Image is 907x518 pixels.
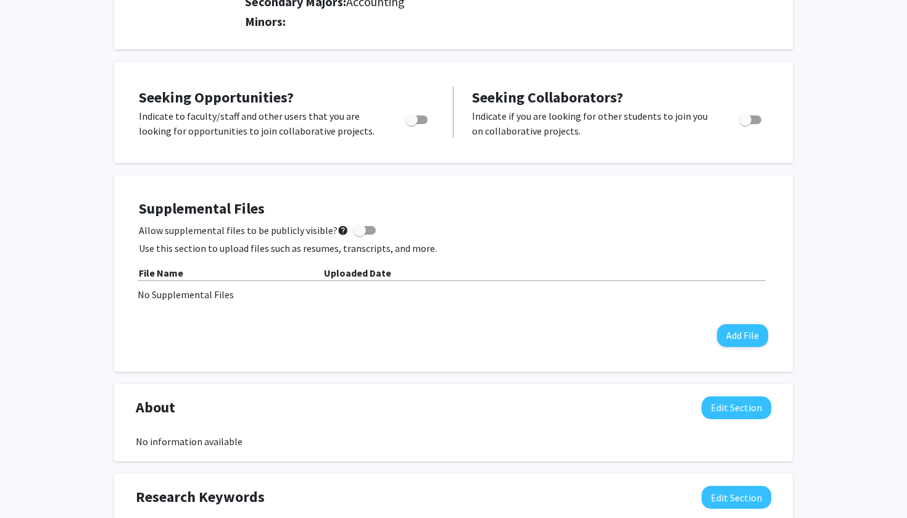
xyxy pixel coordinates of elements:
h2: Minors: [245,14,771,29]
div: No Supplemental Files [138,287,769,302]
button: Edit About [702,396,771,419]
mat-icon: help [338,223,349,238]
div: Toggle [734,109,768,127]
span: Seeking Collaborators? [472,88,623,107]
b: Uploaded Date [324,267,391,279]
h4: Supplemental Files [139,200,768,218]
iframe: Chat [9,462,52,509]
span: Seeking Opportunities? [139,88,294,107]
span: About [136,396,175,419]
b: File Name [139,267,183,279]
p: Indicate if you are looking for other students to join you on collaborative projects. [472,109,716,138]
span: Research Keywords [136,486,265,508]
p: Use this section to upload files such as resumes, transcripts, and more. [139,241,768,256]
div: Toggle [400,109,434,127]
button: Add File [717,324,768,347]
div: No information available [136,434,771,449]
span: Allow supplemental files to be publicly visible? [139,223,349,238]
button: Edit Research Keywords [702,486,771,509]
p: Indicate to faculty/staff and other users that you are looking for opportunities to join collabor... [139,109,382,138]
